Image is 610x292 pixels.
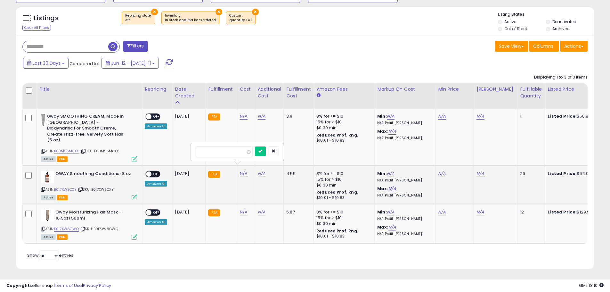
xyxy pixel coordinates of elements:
[39,86,139,93] div: Title
[377,224,388,230] b: Max:
[27,252,73,258] span: Show: entries
[102,58,159,69] button: Jun-12 - [DATE]-11
[520,171,540,177] div: 26
[240,209,248,215] a: N/A
[41,113,45,126] img: 21KfYVDwHLL._SL40_.jpg
[377,113,387,119] b: Min:
[388,224,396,230] a: N/A
[548,209,577,215] b: Listed Price:
[438,171,446,177] a: N/A
[387,171,394,177] a: N/A
[316,221,370,227] div: $0.30 min
[252,9,259,15] button: ×
[377,232,430,236] p: N/A Profit [PERSON_NAME]
[125,13,151,23] span: Repricing state :
[387,113,394,120] a: N/A
[258,209,265,215] a: N/A
[377,128,388,134] b: Max:
[175,113,200,119] div: [DATE]
[41,209,54,222] img: 312AVPWjmVL._SL40_.jpg
[151,114,162,120] span: OFF
[498,12,594,18] p: Listing States:
[377,86,433,93] div: Markup on Cost
[80,226,118,231] span: | SKU: B017XW8GWQ
[41,171,137,200] div: ASIN:
[258,113,265,120] a: N/A
[377,121,430,125] p: N/A Profit [PERSON_NAME]
[41,234,56,240] span: All listings currently available for purchase on Amazon
[316,138,370,143] div: $10.01 - $10.83
[229,13,252,23] span: Custom:
[41,209,137,239] div: ASIN:
[41,195,56,200] span: All listings currently available for purchase on Amazon
[375,83,435,109] th: The percentage added to the cost of goods (COGS) that forms the calculator for Min & Max prices.
[476,209,484,215] a: N/A
[476,171,484,177] a: N/A
[520,113,540,119] div: 1
[495,41,528,52] button: Save View
[387,209,394,215] a: N/A
[55,209,133,223] b: Oway Moisturizing Hair Mask - 16.9oz/500ml
[316,228,358,234] b: Reduced Prof. Rng.
[579,282,604,288] span: 2025-08-11 18:10 GMT
[145,86,169,93] div: Repricing
[377,136,430,140] p: N/A Profit [PERSON_NAME]
[125,18,151,22] div: off
[240,86,252,93] div: Cost
[316,215,370,221] div: 15% for > $10
[504,19,516,24] label: Active
[240,171,248,177] a: N/A
[316,195,370,201] div: $10.01 - $10.83
[145,219,167,225] div: Amazon AI
[41,171,54,183] img: 41U0MM7qQNL._SL40_.jpg
[175,86,203,99] div: Date Created
[438,113,446,120] a: N/A
[377,209,387,215] b: Min:
[316,86,372,93] div: Amazon Fees
[316,113,370,119] div: 8% for <= $10
[165,18,216,22] div: in stock and fba backordered
[316,209,370,215] div: 8% for <= $10
[286,86,311,99] div: Fulfillment Cost
[57,195,68,200] span: FBA
[377,217,430,221] p: N/A Profit [PERSON_NAME]
[377,186,388,192] b: Max:
[165,13,216,23] span: Inventory :
[41,113,137,161] div: ASIN:
[151,171,162,177] span: OFF
[286,209,309,215] div: 5.87
[533,43,553,49] span: Columns
[388,186,396,192] a: N/A
[552,26,570,31] label: Archived
[316,171,370,177] div: 8% for <= $10
[377,171,387,177] b: Min:
[55,282,82,288] a: Terms of Use
[316,177,370,182] div: 15% for > $10
[548,171,577,177] b: Listed Price:
[240,113,248,120] a: N/A
[258,171,265,177] a: N/A
[6,283,111,289] div: seller snap | |
[151,210,162,215] span: OFF
[316,93,320,98] small: Amazon Fees.
[377,193,430,198] p: N/A Profit [PERSON_NAME]
[34,14,59,23] h5: Listings
[23,58,69,69] button: Last 30 Days
[6,282,30,288] strong: Copyright
[377,178,430,183] p: N/A Profit [PERSON_NAME]
[175,209,200,215] div: [DATE]
[111,60,151,66] span: Jun-12 - [DATE]-11
[548,113,577,119] b: Listed Price:
[552,19,576,24] label: Deactivated
[520,86,542,99] div: Fulfillable Quantity
[33,60,61,66] span: Last 30 Days
[123,41,148,52] button: Filters
[145,181,167,187] div: Amazon AI
[560,41,588,52] button: Actions
[55,171,133,179] b: OWAY Smoothing Conditioner 8 oz
[57,156,68,162] span: FBA
[286,171,309,177] div: 4.55
[504,26,528,31] label: Out of Stock
[286,113,309,119] div: 3.9
[47,113,125,145] b: 0way SMOOTHING CREAM, Made in [GEOGRAPHIC_DATA] - Biodynamic For Smooth Creme, Create Frizz-free,...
